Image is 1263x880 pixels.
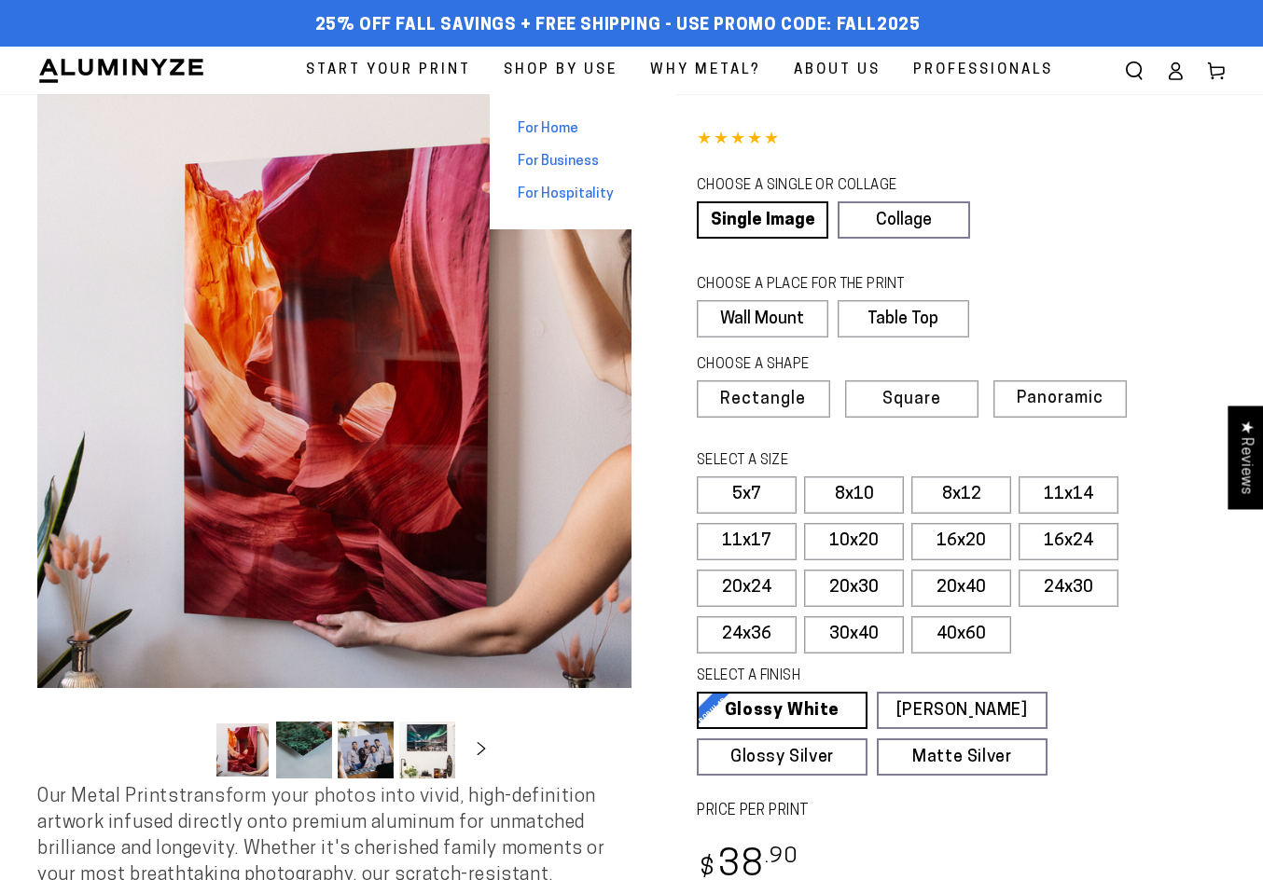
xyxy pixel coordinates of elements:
[490,113,676,145] a: For Home
[1017,390,1103,407] span: Panoramic
[697,127,1226,154] div: 4.85 out of 5.0 stars
[899,47,1067,94] a: Professionals
[913,58,1053,83] span: Professionals
[518,119,578,139] span: For Home
[911,476,1011,514] label: 8x12
[697,275,951,296] legend: CHOOSE A PLACE FOR THE PRINT
[697,523,797,560] label: 11x17
[461,730,502,771] button: Slide right
[636,47,775,94] a: Why Metal?
[697,201,828,239] a: Single Image
[697,451,1006,472] legend: SELECT A SIZE
[215,722,271,778] button: Load image 1 in gallery view
[804,570,904,607] label: 20x30
[37,57,205,85] img: Aluminyze
[697,801,1226,822] label: PRICE PER PRINT
[838,300,969,337] label: Table Top
[315,16,921,36] span: 25% off FALL Savings + Free Shipping - Use Promo Code: FALL2025
[804,523,904,560] label: 10x20
[518,152,599,172] span: For Business
[292,47,485,94] a: Start Your Print
[697,738,867,776] a: Glossy Silver
[697,570,797,607] label: 20x24
[911,570,1011,607] label: 20x40
[1019,570,1118,607] label: 24x30
[168,730,209,771] button: Slide left
[765,846,798,868] sup: .90
[697,476,797,514] label: 5x7
[882,392,941,408] span: Square
[697,355,954,376] legend: CHOOSE A SHAPE
[804,616,904,653] label: 30x40
[338,722,394,778] button: Load image 3 in gallery view
[877,738,1048,776] a: Matte Silver
[518,185,614,204] span: For Hospitality
[1228,406,1263,509] div: Click to open Judge.me floating reviews tab
[877,692,1048,729] a: [PERSON_NAME]
[804,476,904,514] label: 8x10
[306,58,471,83] span: Start Your Print
[490,47,631,94] a: Shop By Use
[1019,476,1118,514] label: 11x14
[911,616,1011,653] label: 40x60
[697,616,797,653] label: 24x36
[490,178,676,211] a: For Hospitality
[399,722,455,778] button: Load image 4 in gallery view
[697,176,952,197] legend: CHOOSE A SINGLE OR COLLAGE
[276,722,332,778] button: Load image 2 in gallery view
[650,58,761,83] span: Why Metal?
[911,523,1011,560] label: 16x20
[780,47,895,94] a: About Us
[490,145,676,178] a: For Business
[37,94,631,784] media-gallery: Gallery Viewer
[1114,50,1155,91] summary: Search our site
[1019,523,1118,560] label: 16x24
[504,58,618,83] span: Shop By Use
[697,300,828,337] label: Wall Mount
[720,392,806,408] span: Rectangle
[697,692,867,729] a: Glossy White
[794,58,881,83] span: About Us
[697,667,1006,687] legend: SELECT A FINISH
[838,201,969,239] a: Collage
